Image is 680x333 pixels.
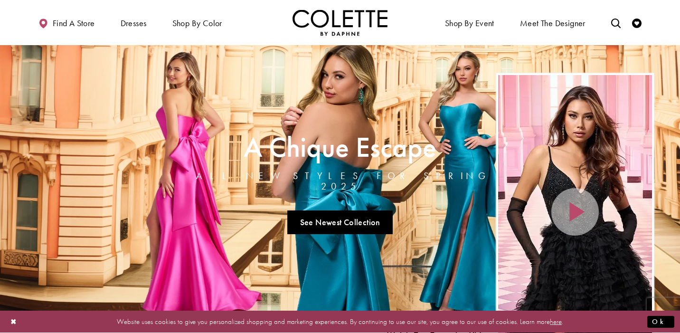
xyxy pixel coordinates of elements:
a: Visit Home Page [293,10,387,36]
span: Dresses [121,19,147,28]
a: Check Wishlist [630,10,644,36]
span: Shop by color [170,10,225,36]
a: here [550,317,562,326]
ul: Slider Links [184,207,496,238]
button: Close Dialog [6,314,22,330]
a: See Newest Collection A Chique Escape All New Styles For Spring 2025 [287,210,393,234]
img: Colette by Daphne [293,10,387,36]
span: Shop by color [172,19,222,28]
button: Submit Dialog [647,316,674,328]
span: Shop By Event [443,10,497,36]
span: Meet the designer [520,19,586,28]
span: Shop By Event [445,19,494,28]
a: Meet the designer [518,10,588,36]
a: Toggle search [609,10,623,36]
p: Website uses cookies to give you personalized shopping and marketing experiences. By continuing t... [68,315,612,328]
a: Find a store [36,10,97,36]
span: Dresses [118,10,149,36]
span: Find a store [53,19,95,28]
